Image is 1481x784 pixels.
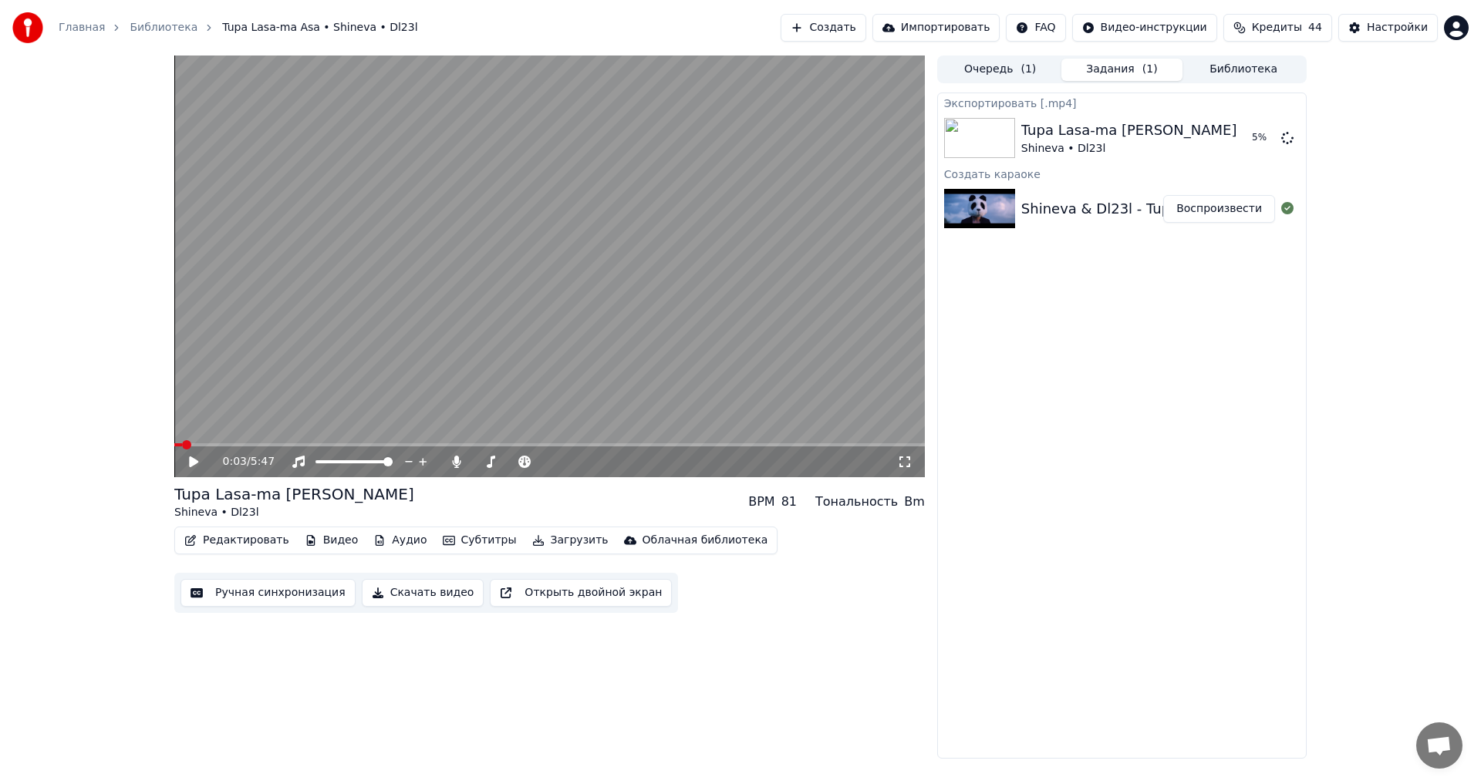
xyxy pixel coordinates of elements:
button: Создать [781,14,865,42]
div: Создать караоке [938,164,1306,183]
span: ( 1 ) [1142,62,1158,77]
div: Настройки [1367,20,1428,35]
span: 0:03 [223,454,247,469]
div: Облачная библиотека [643,533,768,548]
button: Кредиты44 [1223,14,1332,42]
button: Скачать видео [362,579,484,607]
div: Тональность [815,493,898,511]
button: Видео [299,530,365,551]
div: Tupa Lasa-ma [PERSON_NAME] [174,483,414,505]
a: Главная [59,20,105,35]
button: Библиотека [1182,59,1304,81]
button: Аудио [367,530,433,551]
button: Видео-инструкции [1072,14,1217,42]
button: Задания [1061,59,1183,81]
div: 5 % [1252,132,1275,144]
nav: breadcrumb [59,20,418,35]
div: BPM [748,493,774,511]
span: 44 [1308,20,1322,35]
button: Воспроизвести [1163,195,1275,223]
div: Shineva • Dl23l [1021,141,1237,156]
div: Shineva • Dl23l [174,505,414,520]
button: FAQ [1006,14,1065,42]
div: / [223,454,260,469]
button: Загрузить [526,530,615,551]
div: Экспортировать [.mp4] [938,93,1306,112]
div: Открытый чат [1416,722,1462,769]
span: ( 1 ) [1021,62,1036,77]
img: youka [12,12,43,43]
span: Tupa Lasa-ma Asa • Shineva • Dl23l [222,20,417,35]
a: Библиотека [130,20,197,35]
div: Bm [904,493,925,511]
span: 5:47 [251,454,275,469]
button: Редактировать [178,530,295,551]
button: Ручная синхронизация [180,579,356,607]
button: Очередь [940,59,1061,81]
button: Импортировать [872,14,1000,42]
div: Shineva & Dl23l - Tupa Lasa-ma Asa [1021,198,1272,220]
button: Субтитры [437,530,523,551]
button: Открыть двойной экран [490,579,672,607]
div: Tupa Lasa-ma [PERSON_NAME] [1021,119,1237,141]
button: Настройки [1338,14,1438,42]
div: 81 [781,493,797,511]
span: Кредиты [1252,20,1302,35]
